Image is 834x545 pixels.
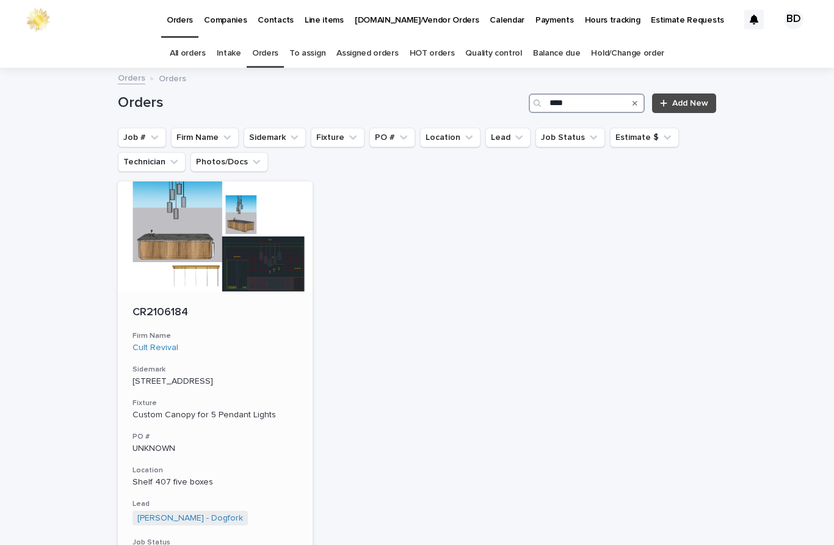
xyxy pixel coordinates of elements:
button: Technician [118,152,186,172]
button: Photos/Docs [190,152,268,172]
a: To assign [289,39,325,68]
input: Search [529,93,645,113]
a: Add New [652,93,716,113]
p: [STREET_ADDRESS] [132,376,298,387]
h3: Fixture [132,398,298,408]
a: Quality control [465,39,521,68]
a: Assigned orders [336,39,398,68]
h1: Orders [118,94,524,112]
a: Hold/Change order [591,39,664,68]
button: Location [420,128,480,147]
button: Sidemark [244,128,306,147]
button: Fixture [311,128,364,147]
p: UNKNOWN [132,444,298,454]
div: BD [784,10,803,29]
button: Lead [485,128,531,147]
h3: PO # [132,432,298,442]
button: PO # [369,128,415,147]
a: Intake [217,39,241,68]
p: Orders [159,71,186,84]
p: CR2106184 [132,306,298,320]
a: Orders [252,39,278,68]
a: [PERSON_NAME] - Dogfork [137,513,243,524]
a: Orders [118,70,145,84]
div: Custom Canopy for 5 Pendant Lights [132,410,298,420]
h3: Location [132,466,298,475]
a: Balance due [533,39,581,68]
button: Firm Name [171,128,239,147]
button: Job # [118,128,166,147]
img: 0ffKfDbyRa2Iv8hnaAqg [24,7,51,32]
a: All orders [170,39,206,68]
a: HOT orders [410,39,455,68]
a: Cult Revival [132,343,178,353]
h3: Firm Name [132,331,298,341]
h3: Sidemark [132,365,298,375]
button: Job Status [535,128,605,147]
button: Estimate $ [610,128,679,147]
p: Shelf 407 five boxes [132,477,298,488]
h3: Lead [132,499,298,509]
span: Add New [672,99,708,108]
